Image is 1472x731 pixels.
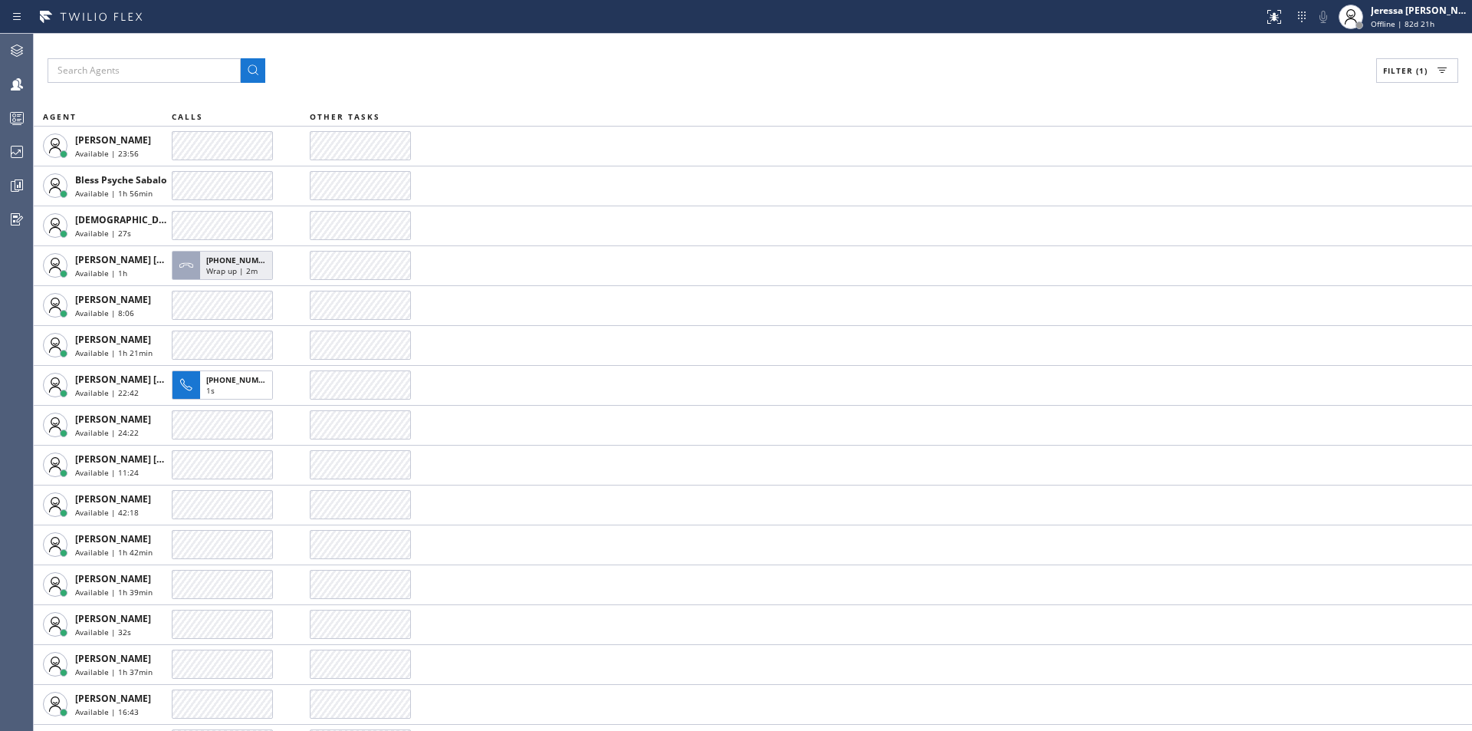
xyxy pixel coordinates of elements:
[1383,65,1428,76] span: Filter (1)
[48,58,241,83] input: Search Agents
[310,111,380,122] span: OTHER TASKS
[75,173,166,186] span: Bless Psyche Sabalo
[43,111,77,122] span: AGENT
[75,213,255,226] span: [DEMOGRAPHIC_DATA][PERSON_NAME]
[75,347,153,358] span: Available | 1h 21min
[206,265,258,276] span: Wrap up | 2m
[206,385,215,396] span: 1s
[75,692,151,705] span: [PERSON_NAME]
[75,373,229,386] span: [PERSON_NAME] [PERSON_NAME]
[75,532,151,545] span: [PERSON_NAME]
[75,667,153,677] span: Available | 1h 37min
[172,111,203,122] span: CALLS
[75,612,151,625] span: [PERSON_NAME]
[75,333,151,346] span: [PERSON_NAME]
[75,547,153,558] span: Available | 1h 42min
[75,427,139,438] span: Available | 24:22
[75,188,153,199] span: Available | 1h 56min
[75,706,139,717] span: Available | 16:43
[1313,6,1334,28] button: Mute
[75,148,139,159] span: Available | 23:56
[75,387,139,398] span: Available | 22:42
[75,492,151,505] span: [PERSON_NAME]
[206,255,276,265] span: [PHONE_NUMBER]
[75,413,151,426] span: [PERSON_NAME]
[75,467,139,478] span: Available | 11:24
[75,293,151,306] span: [PERSON_NAME]
[75,627,131,637] span: Available | 32s
[75,453,256,466] span: [PERSON_NAME] [PERSON_NAME] Dahil
[75,308,134,318] span: Available | 8:06
[172,246,278,285] button: [PHONE_NUMBER]Wrap up | 2m
[172,366,278,404] button: [PHONE_NUMBER]1s
[75,268,127,278] span: Available | 1h
[75,228,131,239] span: Available | 27s
[1371,18,1434,29] span: Offline | 82d 21h
[75,652,151,665] span: [PERSON_NAME]
[206,374,276,385] span: [PHONE_NUMBER]
[75,133,151,147] span: [PERSON_NAME]
[75,507,139,518] span: Available | 42:18
[1371,4,1467,17] div: Jeressa [PERSON_NAME]
[75,587,153,598] span: Available | 1h 39min
[75,253,229,266] span: [PERSON_NAME] [PERSON_NAME]
[1376,58,1458,83] button: Filter (1)
[75,572,151,585] span: [PERSON_NAME]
